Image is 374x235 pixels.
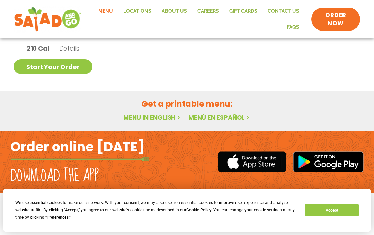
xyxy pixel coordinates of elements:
a: Menu in English [123,113,181,122]
a: Contact Us [262,3,304,19]
div: We use essential cookies to make our site work. With your consent, we may also use non-essential ... [15,199,297,221]
a: About Us [157,3,192,19]
h2: Get a printable menu: [8,98,366,110]
div: Cookie Consent Prompt [3,189,371,232]
a: Menú en español [188,113,251,122]
a: Menu [93,3,118,19]
span: Preferences [47,215,69,220]
img: google_play [293,151,364,172]
a: Locations [118,3,157,19]
img: appstore [218,150,286,173]
a: Careers [192,3,224,19]
button: Accept [305,204,358,216]
h2: Download the app [10,166,99,185]
nav: Menu [88,3,305,35]
img: new-SAG-logo-768×292 [14,6,81,33]
span: Cookie Policy [186,208,211,212]
a: FAQs [282,19,304,35]
img: fork [10,157,149,161]
span: ORDER NOW [318,11,353,28]
span: Details [59,44,80,53]
h2: Order online [DATE] [10,138,144,155]
span: 210 Cal [27,44,49,53]
a: GIFT CARDS [224,3,262,19]
a: Start Your Order [14,59,92,74]
a: ORDER NOW [311,8,360,31]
